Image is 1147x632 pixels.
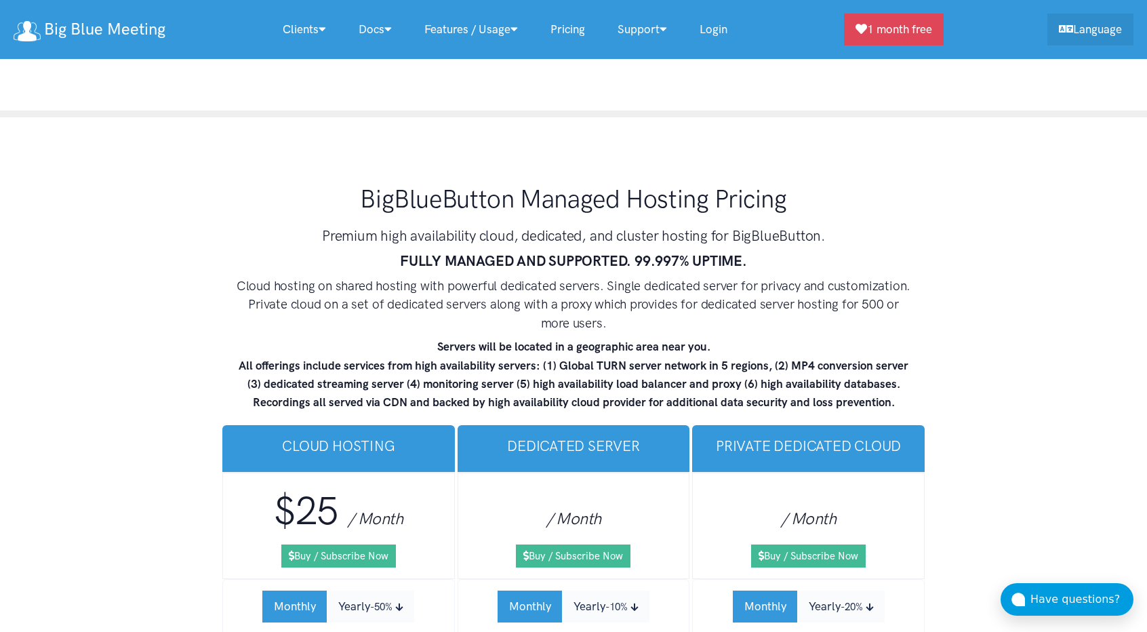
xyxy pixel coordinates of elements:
[562,591,649,623] button: Yearly-10%
[751,545,866,568] a: Buy / Subscribe Now
[1001,583,1133,616] button: Have questions?
[498,591,649,623] div: Subscription Period
[327,591,414,623] button: Yearly-50%
[703,436,914,456] h3: Private Dedicated Cloud
[14,15,165,44] a: Big Blue Meeting
[235,182,912,215] h1: BigBlueButton Managed Hosting Pricing
[262,591,327,623] button: Monthly
[266,15,342,44] a: Clients
[841,601,863,613] small: -20%
[733,591,885,623] div: Subscription Period
[516,545,630,568] a: Buy / Subscribe Now
[797,591,885,623] button: Yearly-20%
[281,545,396,568] a: Buy / Subscribe Now
[408,15,534,44] a: Features / Usage
[370,601,393,613] small: -50%
[14,21,41,41] img: logo
[844,14,944,45] a: 1 month free
[1047,14,1133,45] a: Language
[239,340,908,409] strong: Servers will be located in a geographic area near you. All offerings include services from high a...
[534,15,601,44] a: Pricing
[1030,591,1133,608] div: Have questions?
[498,591,563,623] button: Monthly
[605,601,628,613] small: -10%
[546,509,601,528] span: / Month
[468,436,679,456] h3: Dedicated Server
[400,252,747,269] strong: FULLY MANAGED AND SUPPORTED. 99.997% UPTIME.
[235,226,912,245] h3: Premium high availability cloud, dedicated, and cluster hosting for BigBlueButton.
[274,488,338,534] span: $25
[235,277,912,333] h4: Cloud hosting on shared hosting with powerful dedicated servers. Single dedicated server for priv...
[733,591,798,623] button: Monthly
[348,509,403,528] span: / Month
[683,15,744,44] a: Login
[601,15,683,44] a: Support
[233,436,444,456] h3: Cloud Hosting
[342,15,408,44] a: Docs
[781,509,836,528] span: / Month
[262,591,414,623] div: Subscription Period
